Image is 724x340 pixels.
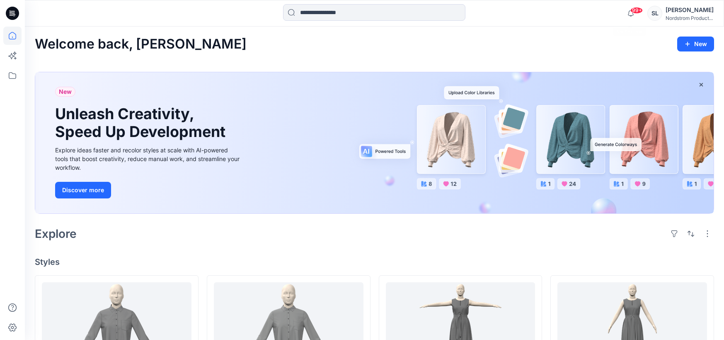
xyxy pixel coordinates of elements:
h2: Explore [35,227,77,240]
div: Explore ideas faster and recolor styles at scale with AI-powered tools that boost creativity, red... [55,146,242,172]
h1: Unleash Creativity, Speed Up Development [55,105,229,141]
button: Discover more [55,182,111,198]
h4: Styles [35,257,714,267]
a: Discover more [55,182,242,198]
span: New [59,87,72,97]
div: [PERSON_NAME] [666,5,714,15]
div: Nordstrom Product... [666,15,714,21]
span: 99+ [630,7,643,14]
h2: Welcome back, [PERSON_NAME] [35,37,247,52]
button: New [677,37,714,51]
div: SL [647,6,662,21]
